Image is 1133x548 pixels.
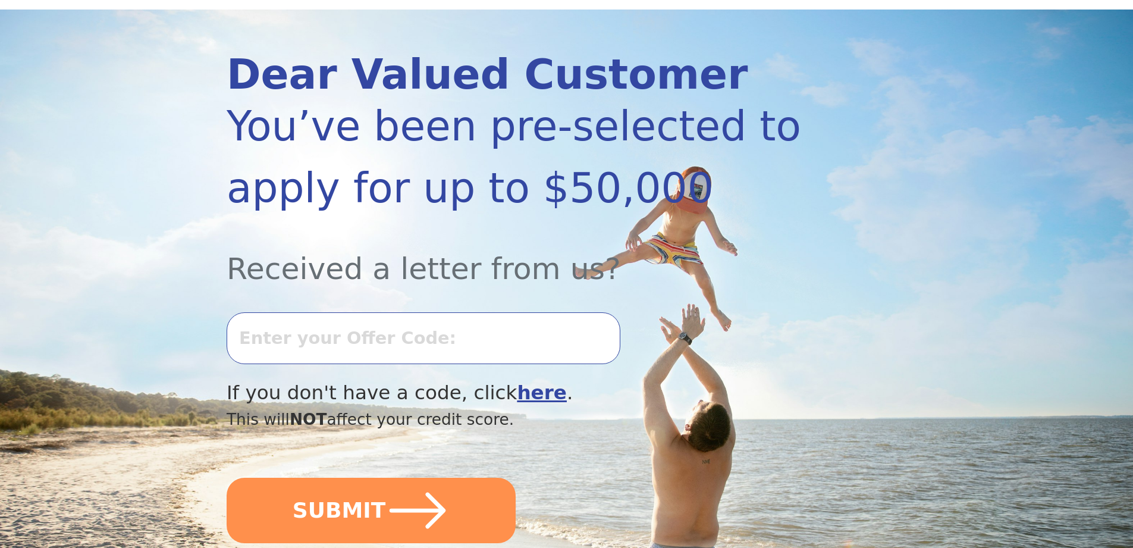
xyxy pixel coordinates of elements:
[227,378,805,408] div: If you don't have a code, click .
[227,408,805,431] div: This will affect your credit score.
[227,312,620,364] input: Enter your Offer Code:
[227,219,805,291] div: Received a letter from us?
[227,54,805,95] div: Dear Valued Customer
[227,478,516,543] button: SUBMIT
[517,381,567,404] a: here
[227,95,805,219] div: You’ve been pre-selected to apply for up to $50,000
[290,410,327,428] span: NOT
